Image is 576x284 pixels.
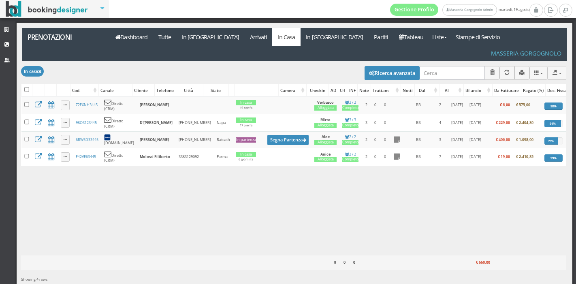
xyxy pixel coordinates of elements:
[176,148,214,166] td: 3383129092
[390,4,439,16] a: Gestione Profilo
[447,148,467,166] td: [DATE]
[101,148,137,166] td: Diretto (CRM)
[390,4,529,16] span: martedì, 19 agosto
[496,120,510,125] b: € 229,00
[140,102,169,107] b: [PERSON_NAME]
[176,28,244,46] a: In [GEOGRAPHIC_DATA]
[380,96,390,114] td: 0
[463,258,492,268] div: € 660,00
[214,114,233,131] td: Napa
[153,28,177,46] a: Tutte
[214,148,233,166] td: Parma
[362,132,371,148] td: 2
[467,96,484,114] td: [DATE]
[365,66,420,80] button: Ricerca avanzata
[140,120,173,125] b: D'[PERSON_NAME]
[371,96,380,114] td: 0
[371,85,401,96] div: Trattam.
[362,114,371,131] td: 3
[317,100,334,105] b: Verbasco
[104,134,111,141] img: 7STAjs-WNfZHmYllyLag4gdhmHm8JrbmzVrznejwAeLEbpu0yDt-GlJaDipzXAZBN18=w300
[342,117,358,128] a: 3 / 3Completo
[342,140,358,145] div: Completo
[322,134,330,139] b: Aloe
[236,117,256,123] div: In casa
[516,102,530,107] b: € 575,00
[347,85,357,96] div: INF
[415,85,439,96] div: Dal
[516,154,533,159] b: € 2.410,85
[244,28,272,46] a: Arrivati
[516,120,533,125] b: € 2.404,80
[467,114,484,131] td: [DATE]
[314,140,337,145] div: Alloggiata
[464,85,492,96] div: Bilancio
[236,137,256,143] div: In partenza
[516,137,533,142] b: € 1.098,00
[101,114,137,131] td: Diretto (CRM)
[371,148,380,166] td: 0
[342,123,358,128] div: Completo
[433,148,447,166] td: 7
[176,114,214,131] td: [PHONE_NUMBER]
[380,114,390,131] td: 0
[110,28,153,46] a: Dashboard
[544,154,563,162] div: 99%
[203,85,228,96] div: Stato
[447,96,467,114] td: [DATE]
[70,85,98,96] div: Cod.
[155,85,182,96] div: Telefono
[236,152,256,157] div: In casa
[99,85,132,96] div: Canale
[371,114,380,131] td: 0
[236,100,256,105] div: In casa
[307,85,329,96] div: Checkin
[140,154,170,159] b: Molossi Filiberto
[334,260,336,265] b: 9
[76,120,97,125] a: 98O3123445
[101,96,137,114] td: Diretto (CRM)
[342,100,358,111] a: 2 / 2Completo
[498,154,510,159] b: € 19,00
[320,152,331,157] b: Anice
[433,96,447,114] td: 2
[442,4,497,16] a: Masseria Gorgognolo Admin
[401,85,414,96] div: Notti
[342,134,358,145] a: 2 / 2Completo
[420,66,485,79] input: Cerca
[353,260,355,265] b: 0
[272,28,301,46] a: In Casa
[338,85,347,96] div: CH
[101,132,137,148] td: [DOMAIN_NAME]
[403,132,433,148] td: BB
[240,123,252,127] small: 17 ore fa
[544,120,561,127] div: 91%
[493,85,521,96] div: Da Fatturare
[429,28,450,46] a: Liste
[329,85,338,96] div: AD
[394,28,429,46] a: Tableau
[342,157,358,162] div: Completo
[467,132,484,148] td: [DATE]
[214,132,233,148] td: Ratoath
[521,85,545,96] div: Pagato (%)
[76,102,98,107] a: Z2EXNH3445
[447,114,467,131] td: [DATE]
[433,132,447,148] td: 3
[240,106,252,110] small: 15 ore fa
[362,96,371,114] td: 2
[279,85,306,96] div: Camera
[320,117,331,122] b: Mirto
[21,277,47,282] span: Showing 4 rows
[314,123,337,128] div: Alloggiata
[491,50,561,57] h4: Masseria Gorgognolo
[342,105,358,111] div: Completo
[499,66,514,79] button: Aggiorna
[439,85,463,96] div: Al
[403,148,433,166] td: BB
[267,135,309,145] button: Segna Partenza
[301,28,369,46] a: In [GEOGRAPHIC_DATA]
[403,114,433,131] td: BB
[544,102,563,110] div: 98%
[403,96,433,114] td: BB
